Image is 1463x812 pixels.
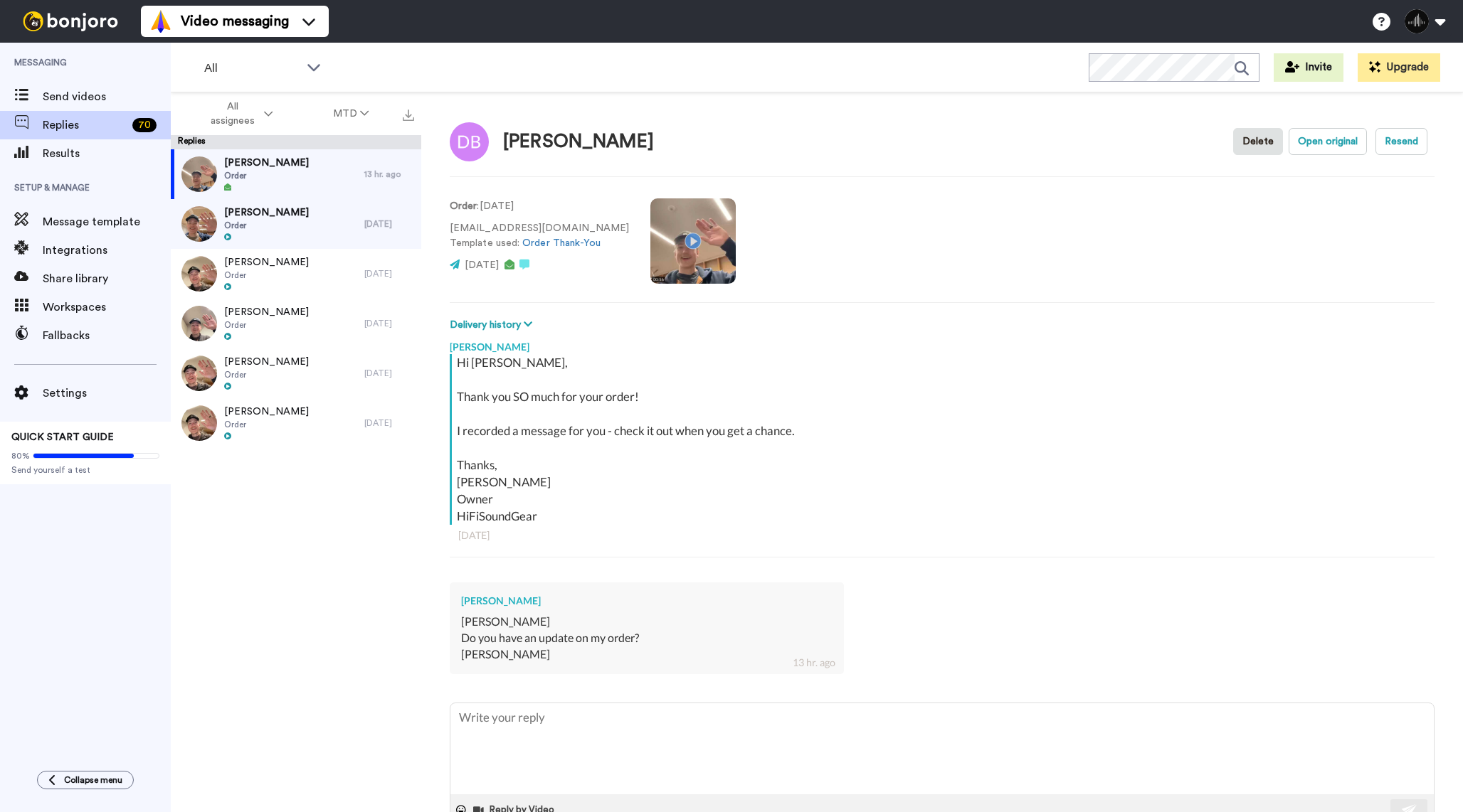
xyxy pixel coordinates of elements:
[181,256,217,292] img: 3f8a99fe-94b3-456b-90a9-a4977fb2a325-thumb.jpg
[171,348,421,398] a: [PERSON_NAME]Order[DATE]
[364,368,414,379] div: [DATE]
[43,145,171,162] span: Results
[450,199,629,214] p: : [DATE]
[171,299,421,348] a: [PERSON_NAME]Order[DATE]
[503,132,654,152] div: [PERSON_NAME]
[204,100,261,128] span: All assignees
[224,170,309,181] span: Order
[461,614,833,663] div: [PERSON_NAME] Do you have an update on my order? [PERSON_NAME]
[224,305,309,319] span: [PERSON_NAME]
[37,771,134,789] button: Collapse menu
[398,103,418,124] button: Export all results that match these filters now.
[224,355,309,369] span: [PERSON_NAME]
[364,169,414,180] div: 13 hr. ago
[181,356,217,391] img: 7857d958-85f4-4ebf-82e6-f3123d53896b-thumb.jpg
[465,260,499,270] span: [DATE]
[171,249,421,299] a: [PERSON_NAME]Order[DATE]
[224,220,309,231] span: Order
[43,299,171,316] span: Workspaces
[457,354,1431,525] div: Hi [PERSON_NAME], Thank you SO much for your order! I recorded a message for you - check it out w...
[11,464,159,476] span: Send yourself a test
[171,135,421,149] div: Replies
[181,11,289,31] span: Video messaging
[224,419,309,430] span: Order
[17,11,124,31] img: bj-logo-header-white.svg
[224,255,309,269] span: [PERSON_NAME]
[450,201,477,211] strong: Order
[174,94,303,134] button: All assignees
[132,118,157,132] div: 70
[171,199,421,249] a: [PERSON_NAME]Order[DATE]
[181,306,217,341] img: 65e8b01f-7de7-4cbe-80ce-346c254f3edb-thumb.jpg
[1274,53,1343,82] button: Invite
[224,269,309,281] span: Order
[181,405,217,441] img: 8b730d5f-1281-4ce0-95d9-1d61afed31c1-thumb.jpg
[450,317,537,333] button: Delivery history
[364,318,414,329] div: [DATE]
[43,242,171,259] span: Integrations
[43,270,171,287] span: Share library
[303,101,399,127] button: MTD
[43,117,127,134] span: Replies
[149,10,172,33] img: vm-color.svg
[450,221,629,251] p: [EMAIL_ADDRESS][DOMAIN_NAME] Template used:
[461,594,833,608] div: [PERSON_NAME]
[43,213,171,230] span: Message template
[793,656,835,670] div: 13 hr. ago
[224,319,309,331] span: Order
[458,528,1426,543] div: [DATE]
[364,218,414,230] div: [DATE]
[224,205,309,220] span: [PERSON_NAME]
[181,156,217,192] img: f8661d1f-5c18-47d0-a2c4-502c0294460a-thumb.jpg
[403,109,414,121] img: export.svg
[43,385,171,402] span: Settings
[64,774,122,786] span: Collapse menu
[1375,128,1427,155] button: Resend
[224,369,309,380] span: Order
[204,60,300,77] span: All
[1358,53,1440,82] button: Upgrade
[171,149,421,199] a: [PERSON_NAME]Order13 hr. ago
[1233,128,1283,155] button: Delete
[450,333,1435,354] div: [PERSON_NAME]
[364,417,414,429] div: [DATE]
[364,268,414,279] div: [DATE]
[43,88,171,105] span: Send videos
[181,206,217,242] img: e3a92531-6611-406c-9744-de133dd3818d-thumb.jpg
[1289,128,1367,155] button: Open original
[224,156,309,170] span: [PERSON_NAME]
[43,327,171,344] span: Fallbacks
[450,122,489,161] img: Image of Dan Bechtlofft
[522,238,601,248] a: Order Thank-You
[171,398,421,448] a: [PERSON_NAME]Order[DATE]
[11,450,30,461] span: 80%
[224,405,309,419] span: [PERSON_NAME]
[11,432,114,442] span: QUICK START GUIDE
